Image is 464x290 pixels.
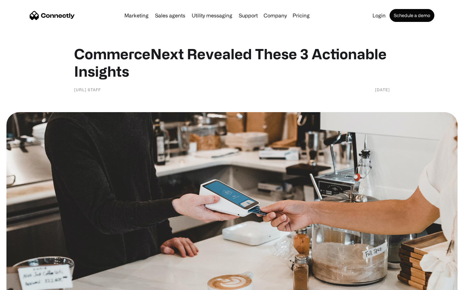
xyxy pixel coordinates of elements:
[375,86,390,93] div: [DATE]
[122,13,151,18] a: Marketing
[189,13,235,18] a: Utility messaging
[6,279,39,288] aside: Language selected: English
[74,45,390,80] h1: CommerceNext Revealed These 3 Actionable Insights
[13,279,39,288] ul: Language list
[290,13,312,18] a: Pricing
[264,11,287,20] div: Company
[152,13,188,18] a: Sales agents
[390,9,434,22] a: Schedule a demo
[236,13,260,18] a: Support
[370,13,388,18] a: Login
[74,86,101,93] div: [URL] Staff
